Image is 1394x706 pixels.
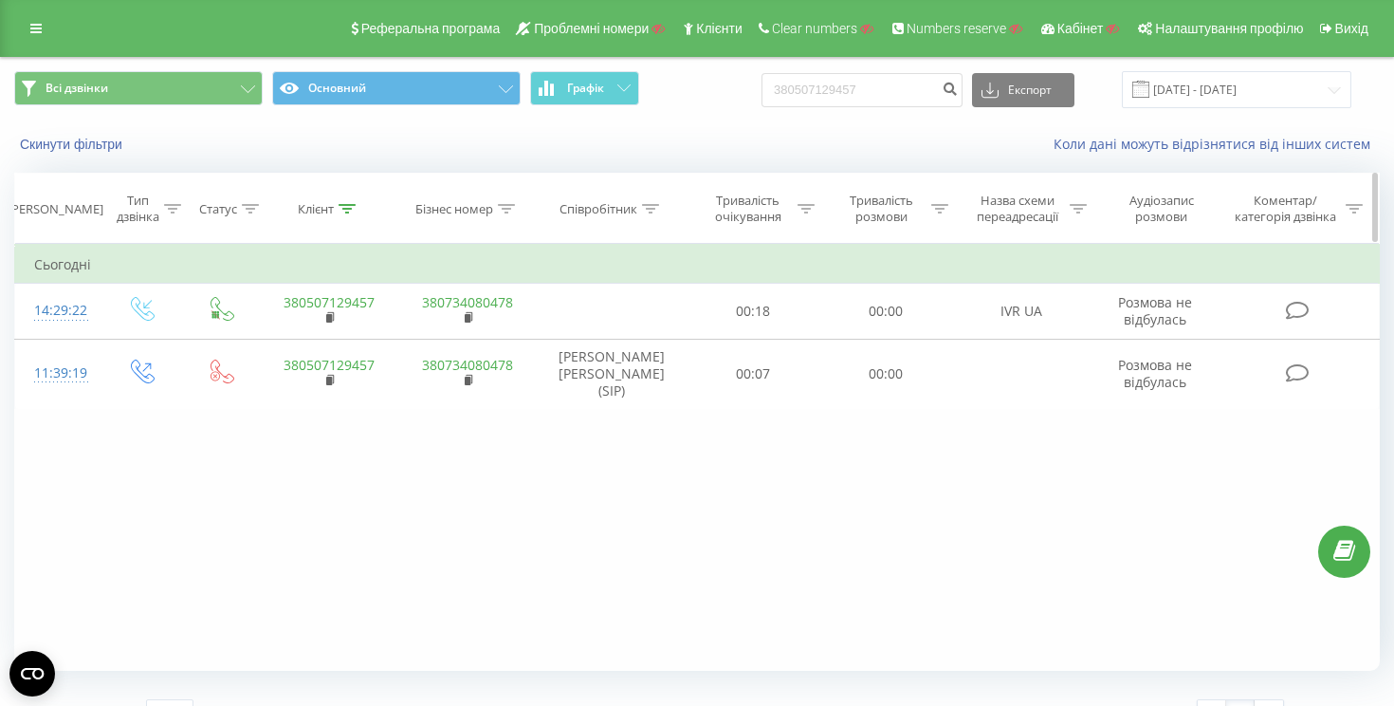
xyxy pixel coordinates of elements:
[696,21,743,36] span: Клієнти
[361,21,501,36] span: Реферальна програма
[14,71,263,105] button: Всі дзвінки
[422,356,513,374] a: 380734080478
[199,201,237,217] div: Статус
[567,82,604,95] span: Графік
[686,339,818,409] td: 00:07
[952,284,1091,339] td: IVR UA
[836,193,926,225] div: Тривалість розмови
[1109,193,1215,225] div: Аудіозапис розмови
[1118,293,1192,328] span: Розмова не відбулась
[34,292,81,329] div: 14:29:22
[772,21,857,36] span: Clear numbers
[284,356,375,374] a: 380507129457
[284,293,375,311] a: 380507129457
[819,284,952,339] td: 00:00
[46,81,108,96] span: Всі дзвінки
[761,73,963,107] input: Пошук за номером
[1054,135,1380,153] a: Коли дані можуть відрізнятися вiд інших систем
[117,193,159,225] div: Тип дзвінка
[1155,21,1303,36] span: Налаштування профілю
[8,201,103,217] div: [PERSON_NAME]
[530,71,639,105] button: Графік
[272,71,521,105] button: Основний
[1335,21,1368,36] span: Вихід
[1057,21,1104,36] span: Кабінет
[537,339,686,409] td: [PERSON_NAME] [PERSON_NAME] (SIP)
[415,201,493,217] div: Бізнес номер
[1118,356,1192,391] span: Розмова не відбулась
[298,201,334,217] div: Клієнт
[819,339,952,409] td: 00:00
[686,284,818,339] td: 00:18
[1230,193,1341,225] div: Коментар/категорія дзвінка
[9,651,55,697] button: Open CMP widget
[34,355,81,392] div: 11:39:19
[15,246,1380,284] td: Сьогодні
[972,73,1074,107] button: Експорт
[559,201,637,217] div: Співробітник
[534,21,649,36] span: Проблемні номери
[422,293,513,311] a: 380734080478
[907,21,1006,36] span: Numbers reserve
[14,136,132,153] button: Скинути фільтри
[704,193,794,225] div: Тривалість очікування
[970,193,1065,225] div: Назва схеми переадресації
